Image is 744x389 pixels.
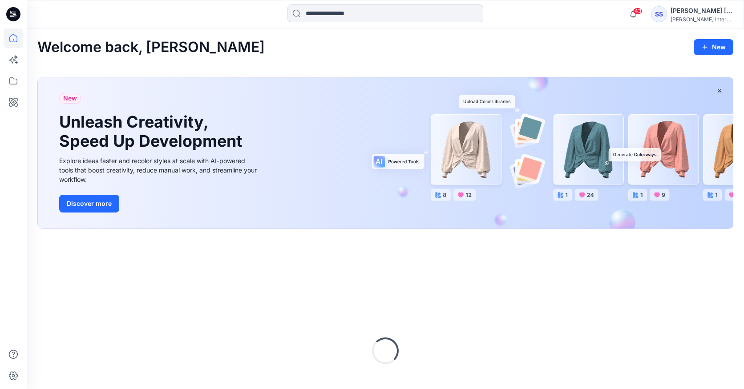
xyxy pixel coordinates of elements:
[63,93,77,104] span: New
[651,6,667,22] div: SS
[59,156,259,184] div: Explore ideas faster and recolor styles at scale with AI-powered tools that boost creativity, red...
[671,16,733,23] div: [PERSON_NAME] International
[671,5,733,16] div: [PERSON_NAME] [PERSON_NAME]
[59,195,119,213] button: Discover more
[633,8,643,15] span: 43
[37,39,265,56] h2: Welcome back, [PERSON_NAME]
[59,112,246,151] h1: Unleash Creativity, Speed Up Development
[59,195,259,213] a: Discover more
[694,39,733,55] button: New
